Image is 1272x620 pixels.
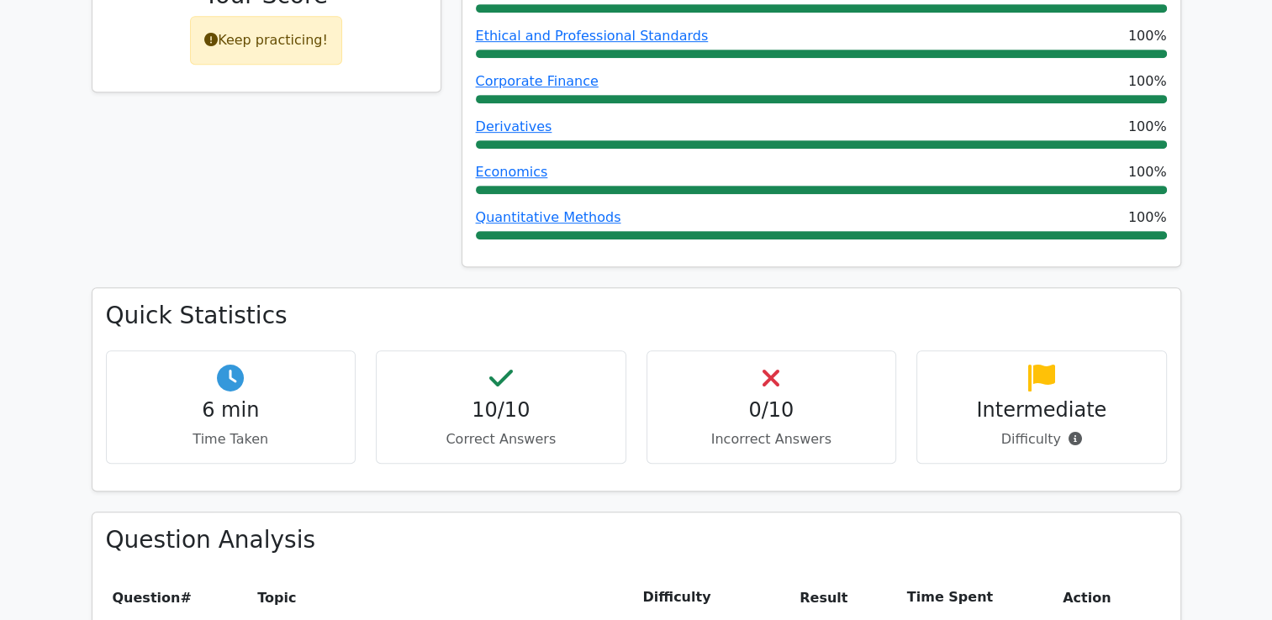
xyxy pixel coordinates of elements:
h4: 0/10 [661,398,883,423]
p: Correct Answers [390,429,612,449]
h3: Quick Statistics [106,302,1167,330]
a: Quantitative Methods [476,209,621,225]
span: 100% [1128,26,1167,46]
span: 100% [1128,162,1167,182]
p: Time Taken [120,429,342,449]
a: Corporate Finance [476,73,599,89]
a: Economics [476,164,548,180]
p: Difficulty [931,429,1153,449]
div: Keep practicing! [190,16,342,65]
h4: 6 min [120,398,342,423]
span: 100% [1128,208,1167,228]
p: Incorrect Answers [661,429,883,449]
a: Ethical and Professional Standards [476,28,709,44]
h4: 10/10 [390,398,612,423]
a: Derivatives [476,118,552,134]
span: Question [113,590,181,606]
h3: Question Analysis [106,526,1167,554]
h4: Intermediate [931,398,1153,423]
span: 100% [1128,117,1167,137]
span: 100% [1128,71,1167,92]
